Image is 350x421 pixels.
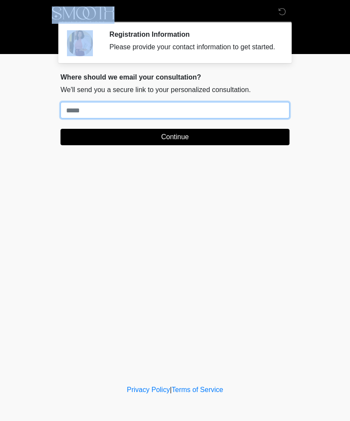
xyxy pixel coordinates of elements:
img: Agent Avatar [67,30,93,56]
p: We'll send you a secure link to your personalized consultation. [60,85,290,95]
div: Please provide your contact information to get started. [109,42,277,52]
a: Privacy Policy [127,386,170,393]
a: | [170,386,172,393]
img: Smooth Skin Solutions LLC Logo [52,6,115,24]
button: Continue [60,129,290,145]
h2: Where should we email your consultation? [60,73,290,81]
h2: Registration Information [109,30,277,38]
a: Terms of Service [172,386,223,393]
